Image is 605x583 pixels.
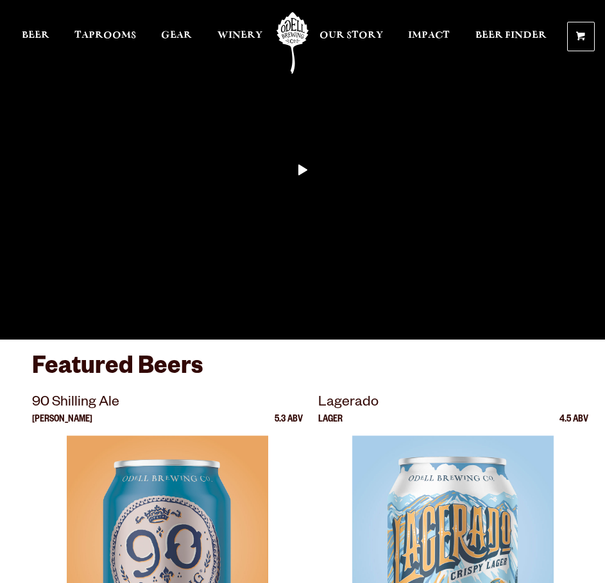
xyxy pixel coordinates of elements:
a: Winery [217,8,262,65]
span: Impact [408,30,450,40]
p: 5.3 ABV [275,415,303,436]
a: Taprooms [74,8,136,65]
span: Beer Finder [475,30,547,40]
a: Beer Finder [475,8,547,65]
h3: Featured Beers [32,352,573,391]
a: Gear [161,8,192,65]
span: Winery [217,30,262,40]
a: Our Story [320,8,383,65]
p: 4.5 ABV [559,415,588,436]
span: Our Story [320,30,383,40]
span: Beer [22,30,49,40]
p: 90 Shilling Ale [32,392,303,415]
p: Lagerado [318,392,589,415]
a: Beer [22,8,49,65]
a: Odell Home [277,8,309,78]
p: Lager [318,415,343,436]
p: [PERSON_NAME] [32,415,92,436]
a: Impact [408,8,450,65]
span: Taprooms [74,30,136,40]
span: Gear [161,30,192,40]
